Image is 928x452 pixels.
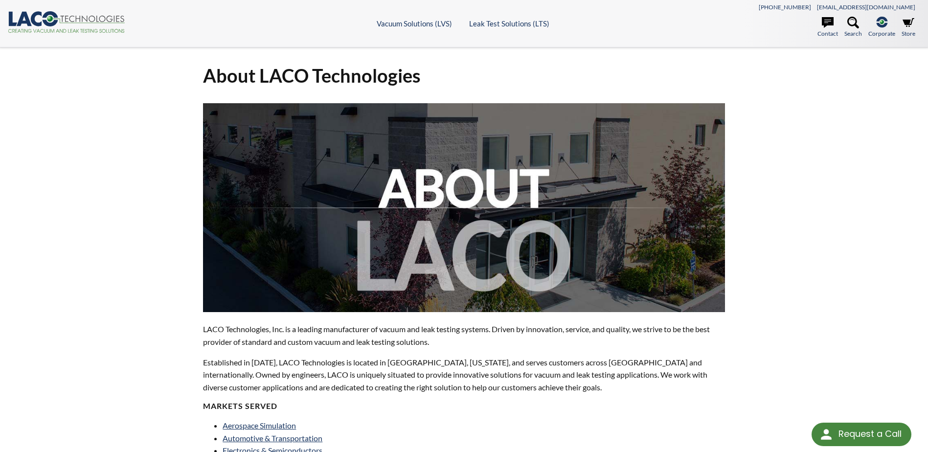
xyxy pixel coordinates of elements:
a: [EMAIL_ADDRESS][DOMAIN_NAME] [817,3,915,11]
p: Established in [DATE], LACO Technologies is located in [GEOGRAPHIC_DATA], [US_STATE], and serves ... [203,356,724,394]
a: Automotive & Transportation [223,433,322,443]
a: Leak Test Solutions (LTS) [469,19,549,28]
h1: About LACO Technologies [203,64,724,88]
div: Request a Call [838,423,902,445]
a: [PHONE_NUMBER] [759,3,811,11]
p: LACO Technologies, Inc. is a leading manufacturer of vacuum and leak testing systems. Driven by i... [203,323,724,348]
a: Aerospace Simulation [223,421,296,430]
a: Vacuum Solutions (LVS) [377,19,452,28]
div: Request a Call [812,423,911,446]
a: Contact [817,17,838,38]
img: about-laco.jpg [203,103,724,312]
img: round button [818,427,834,442]
a: Search [844,17,862,38]
strong: MARKETS SERVED [203,401,277,410]
span: Corporate [868,29,895,38]
a: Store [902,17,915,38]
